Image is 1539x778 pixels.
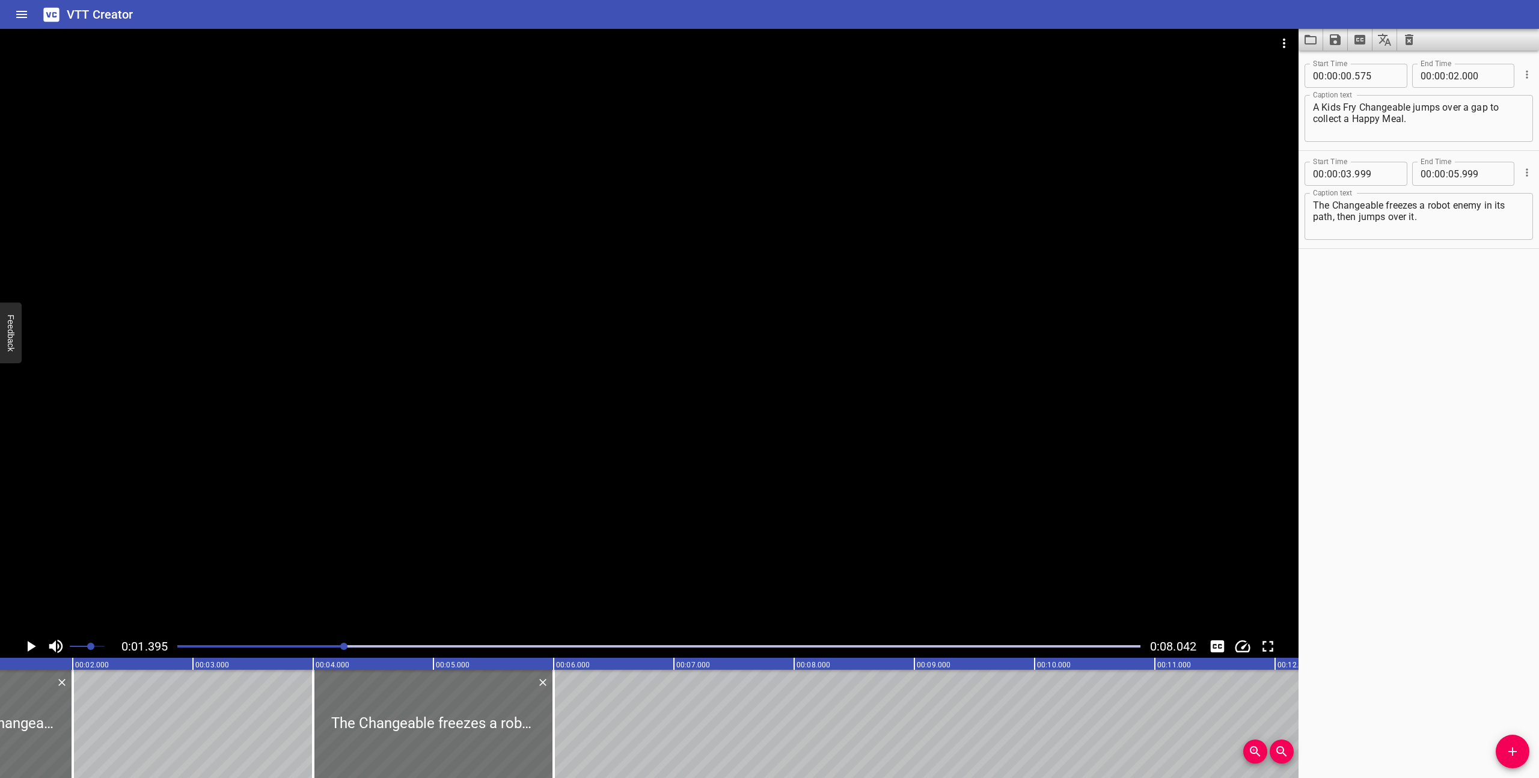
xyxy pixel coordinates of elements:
[1434,64,1446,88] input: 00
[19,635,42,658] button: Play/Pause
[1313,200,1525,234] textarea: The Changeable freezes a robot enemy in its path, then jumps over it.
[1323,29,1348,51] button: Save captions to file
[1432,64,1434,88] span: :
[1338,162,1341,186] span: :
[1338,64,1341,88] span: :
[1519,59,1533,90] div: Cue Options
[1519,67,1535,82] button: Cue Options
[797,661,830,669] text: 00:08.000
[1270,740,1294,764] button: Zoom Out
[67,5,133,24] h6: VTT Creator
[1448,64,1460,88] input: 02
[1270,29,1299,58] button: Video Options
[1341,64,1352,88] input: 00
[436,661,470,669] text: 00:05.000
[1327,64,1338,88] input: 00
[1324,64,1327,88] span: :
[316,661,349,669] text: 00:04.000
[1446,162,1448,186] span: :
[1327,162,1338,186] input: 00
[1348,29,1372,51] button: Extract captions from video
[1231,635,1254,658] button: Change Playback Speed
[87,643,94,650] span: Set video volume
[917,661,950,669] text: 00:09.000
[1460,64,1462,88] span: .
[1448,162,1460,186] input: 05
[1313,102,1525,136] textarea: A Kids Fry Changeable jumps over a gap to collect a Happy Meal.
[1231,635,1254,658] div: Playback Speed
[1277,661,1311,669] text: 00:12.000
[75,661,109,669] text: 00:02.000
[44,635,67,658] button: Toggle mute
[1462,162,1506,186] input: 999
[676,661,710,669] text: 00:07.000
[1037,661,1071,669] text: 00:10.000
[1206,635,1229,658] div: Hide/Show Captions
[54,675,68,690] div: Delete Cue
[556,661,590,669] text: 00:06.000
[1421,64,1432,88] input: 00
[1303,32,1318,47] svg: Load captions from file
[1434,162,1446,186] input: 00
[1432,162,1434,186] span: :
[1421,162,1432,186] input: 00
[1243,740,1267,764] button: Zoom In
[1341,162,1352,186] input: 03
[1354,162,1398,186] input: 999
[1299,29,1323,51] button: Load captions from file
[1519,165,1535,180] button: Cue Options
[1324,162,1327,186] span: :
[1352,162,1354,186] span: .
[1462,64,1506,88] input: 000
[1256,635,1279,658] div: Toggle Full Screen
[1446,64,1448,88] span: :
[1377,32,1392,47] svg: Translate captions
[535,675,551,690] button: Delete
[1372,29,1397,51] button: Translate captions
[1352,64,1354,88] span: .
[1397,29,1421,51] button: Clear captions
[535,675,549,690] div: Delete Cue
[1496,735,1529,768] button: Add Cue
[1460,162,1462,186] span: .
[54,675,70,690] button: Delete
[1313,64,1324,88] input: 00
[1157,661,1191,669] text: 00:11.000
[1519,157,1533,188] div: Cue Options
[121,639,168,654] span: 0:01.395
[1256,635,1279,658] button: Toggle fullscreen
[1354,64,1398,88] input: 575
[1313,162,1324,186] input: 00
[1150,639,1196,654] span: Video Duration
[1206,635,1229,658] button: Toggle captions
[195,661,229,669] text: 00:03.000
[177,645,1140,648] div: Play progress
